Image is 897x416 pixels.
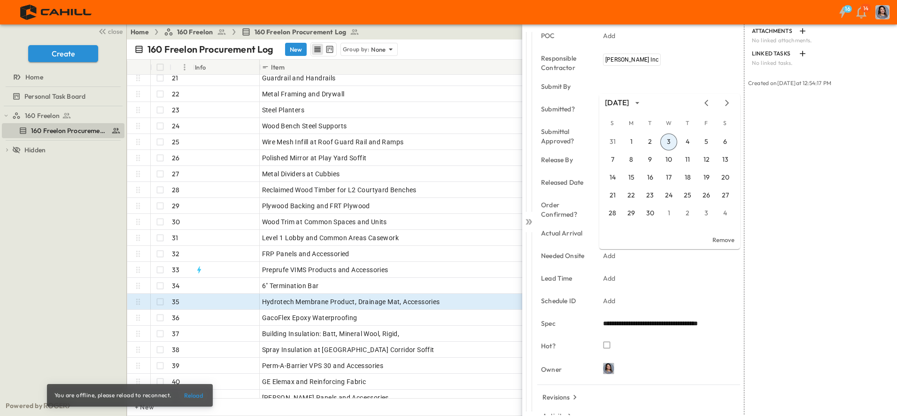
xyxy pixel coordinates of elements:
button: 3 [660,133,677,150]
span: Friday [698,114,715,133]
p: 40 [172,377,180,386]
p: Released Date [541,178,590,187]
h6: 16 [845,5,851,13]
span: GE Elemax and Reinforcing Fabric [262,377,366,386]
button: 2 [679,205,696,222]
p: Lead Time [541,274,590,283]
p: 24 [172,121,179,131]
a: Home [131,27,149,37]
span: 160 Freelon [177,27,213,37]
p: Submit By [541,82,590,91]
span: Guardrail and Handrails [262,73,336,83]
p: 34 [172,281,179,290]
button: calendar view is open, switch to year view [632,97,643,109]
p: Add [603,296,616,306]
p: Spec [541,319,590,328]
button: Previous month [701,99,712,107]
p: 21 [172,73,178,83]
span: Wire Mesh Infill at Roof Guard Rail and Ramps [262,137,404,147]
span: Sunday [604,114,621,133]
p: 33 [172,265,179,275]
button: 11 [679,151,696,168]
span: [PERSON_NAME] Inc [605,56,658,63]
span: Metal Framing and Drywall [262,89,345,99]
button: Revisions [539,391,583,404]
button: 24 [660,187,677,204]
button: Sort [173,62,184,72]
span: Home [25,72,43,82]
button: 15 [623,169,640,186]
span: Spray Insulation at [GEOGRAPHIC_DATA] Corridor Soffit [262,345,434,354]
p: Hot? [541,341,590,351]
button: 25 [679,187,696,204]
span: Personal Task Board [24,92,85,101]
button: 29 [623,205,640,222]
span: Wood Bench Steel Supports [262,121,347,131]
p: Submitted? [541,104,590,114]
button: 16 [642,169,658,186]
span: close [108,27,123,36]
span: Preprufe VIMS Products and Accessories [262,265,388,275]
p: 14 [863,5,868,12]
span: Building Insulation: Batt, Mineral Wool, Rigid, [262,329,400,338]
p: 38 [172,345,179,354]
button: kanban view [324,44,335,55]
img: Profile Picture [603,363,614,374]
span: Level 1 Lobby and Common Areas Casework [262,233,399,243]
p: 31 [172,233,178,243]
img: 4f72bfc4efa7236828875bac24094a5ddb05241e32d018417354e964050affa1.png [11,2,102,22]
p: Order Confirmed? [541,200,590,219]
p: 39 [172,361,179,370]
div: test [2,123,124,138]
span: 160 Freelon [25,111,60,120]
nav: breadcrumbs [131,27,365,37]
button: 12 [698,151,715,168]
button: 21 [604,187,621,204]
span: Wednesday [660,114,677,133]
span: Wood Trim at Common Spaces and Units [262,217,387,227]
button: 1 [623,133,640,150]
span: Metal Dividers at Cubbies [262,169,340,179]
p: Owner [541,365,590,374]
button: Next month [721,99,733,107]
button: 23 [642,187,658,204]
p: POC [541,31,590,40]
p: 160 Freelon Procurement Log [147,43,274,56]
p: Revisions [542,392,570,402]
button: Reload [179,388,209,403]
button: 22 [623,187,640,204]
p: 27 [172,169,179,179]
p: Submittal Approved? [541,127,590,146]
span: Steel Planters [262,105,305,115]
button: 27 [717,187,734,204]
p: Actual Arrival [541,228,590,238]
button: 1 [660,205,677,222]
button: 4 [679,133,696,150]
span: Hydrotech Membrane Product, Drainage Mat, Accessories [262,297,440,306]
p: 37 [172,329,179,338]
p: Schedule ID [541,296,590,306]
span: Perm-A-Barrier VPS 30 and Accessories [262,361,384,370]
p: Item [271,63,285,72]
p: Needed Onsite [541,251,590,260]
span: Plywood Backing and FRT Plywood [262,201,370,211]
p: No linked tasks. [752,59,884,67]
p: 35 [172,297,179,306]
div: test [2,89,124,104]
p: Responsible Contractor [541,54,590,72]
button: New [285,43,307,56]
div: Info [195,54,206,80]
img: Profile Picture [875,5,889,19]
div: table view [310,42,337,56]
div: You are offline, please reload to reconnect. [54,387,171,404]
p: 29 [172,201,179,211]
div: Info [193,60,260,75]
div: test [2,108,124,123]
p: 36 [172,313,179,322]
span: 160 Freelon Procurement Log [255,27,347,37]
button: 14 [604,169,621,186]
span: [PERSON_NAME] Panels and Accessories [262,393,389,402]
p: 25 [172,137,179,147]
p: Add [603,274,616,283]
div: [DATE] [605,97,629,108]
